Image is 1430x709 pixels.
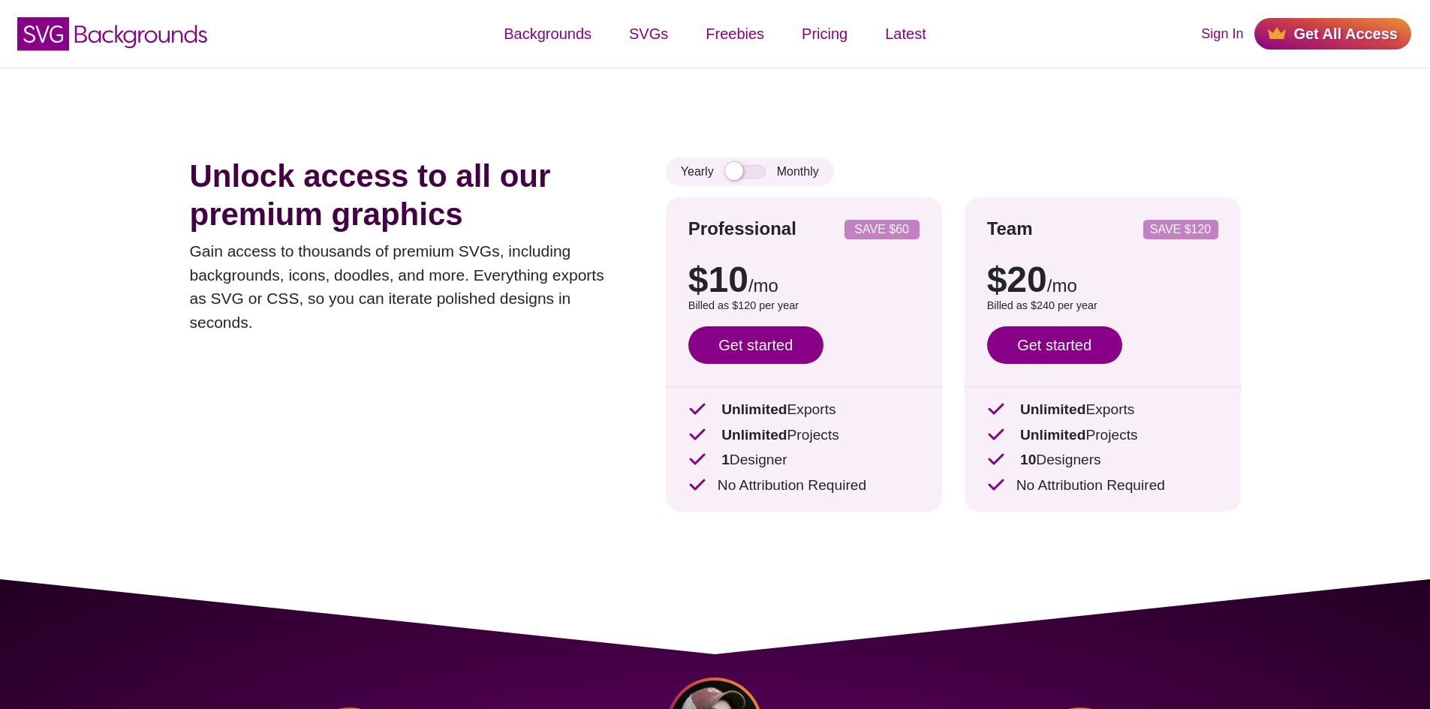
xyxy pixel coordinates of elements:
[485,11,610,56] a: Backgrounds
[721,452,730,467] strong: 1
[987,475,1218,497] p: No Attribution Required
[748,275,778,296] span: /mo
[688,399,920,421] p: Exports
[687,11,783,56] a: Freebies
[987,298,1218,314] p: Billed as $240 per year
[190,158,621,233] h1: Unlock access to all our premium graphics
[850,224,914,236] p: SAVE $60
[721,427,787,443] strong: Unlimited
[688,326,823,364] a: Get started
[1201,24,1243,44] a: Sign In
[987,449,1218,471] p: Designers
[666,158,834,186] div: Yearly Monthly
[688,449,920,471] p: Designer
[688,262,920,298] p: $10
[987,425,1218,446] p: Projects
[1020,401,1085,417] strong: Unlimited
[783,11,866,56] a: Pricing
[688,475,920,497] p: No Attribution Required
[688,218,796,239] strong: Professional
[190,239,621,334] p: Gain access to thousands of premium SVGs, including backgrounds, icons, doodles, and more. Everyt...
[1047,275,1077,296] span: /mo
[1254,18,1411,50] a: Get All Access
[987,262,1218,298] p: $20
[987,218,1033,239] strong: Team
[1020,452,1036,467] strong: 10
[987,399,1218,421] p: Exports
[721,401,787,417] strong: Unlimited
[866,11,944,56] a: Latest
[688,425,920,446] p: Projects
[1020,427,1085,443] strong: Unlimited
[688,298,920,314] p: Billed as $120 per year
[610,11,687,56] a: SVGs
[1149,224,1212,236] p: SAVE $120
[987,326,1122,364] a: Get started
